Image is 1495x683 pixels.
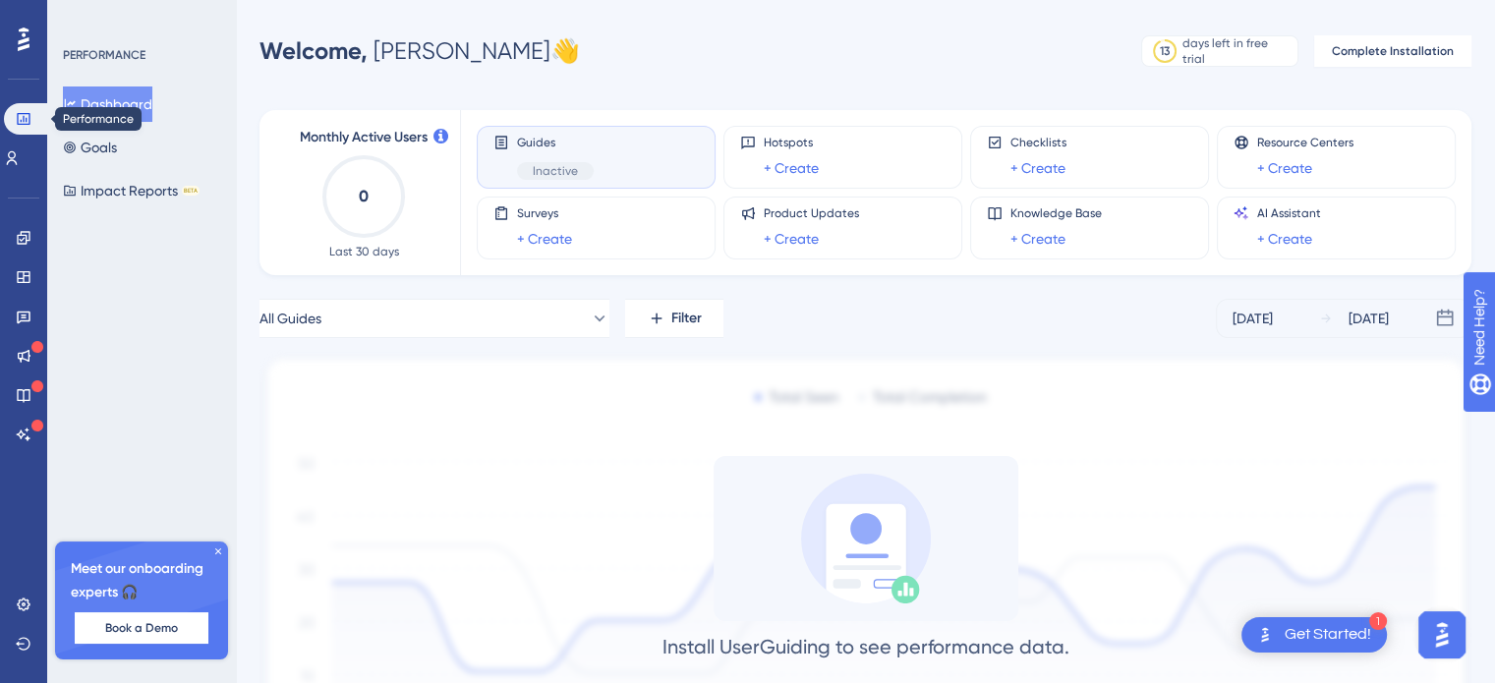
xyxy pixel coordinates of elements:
a: + Create [517,227,572,251]
div: Open Get Started! checklist, remaining modules: 1 [1241,617,1387,653]
div: PERFORMANCE [63,47,145,63]
button: Complete Installation [1314,35,1471,67]
div: [DATE] [1233,307,1273,330]
img: launcher-image-alternative-text [1253,623,1277,647]
button: Impact ReportsBETA [63,173,200,208]
button: Goals [63,130,117,165]
button: Book a Demo [75,612,208,644]
a: + Create [1257,156,1312,180]
a: + Create [764,156,819,180]
div: [PERSON_NAME] 👋 [259,35,580,67]
div: 1 [1369,612,1387,630]
span: Knowledge Base [1010,205,1102,221]
span: Book a Demo [105,620,178,636]
div: BETA [182,186,200,196]
span: Resource Centers [1257,135,1353,150]
span: Inactive [533,163,578,179]
button: Filter [625,299,723,338]
span: Last 30 days [329,244,399,259]
span: Monthly Active Users [300,126,428,149]
a: + Create [1010,227,1065,251]
span: All Guides [259,307,321,330]
span: AI Assistant [1257,205,1321,221]
span: Welcome, [259,36,368,65]
a: + Create [1257,227,1312,251]
div: [DATE] [1349,307,1389,330]
span: Complete Installation [1332,43,1454,59]
div: Get Started! [1285,624,1371,646]
span: Surveys [517,205,572,221]
span: Filter [671,307,702,330]
span: Product Updates [764,205,859,221]
span: Need Help? [46,5,123,28]
a: + Create [764,227,819,251]
iframe: UserGuiding AI Assistant Launcher [1412,605,1471,664]
span: Hotspots [764,135,819,150]
span: Checklists [1010,135,1066,150]
button: Dashboard [63,86,152,122]
div: Install UserGuiding to see performance data. [662,633,1069,660]
div: days left in free trial [1182,35,1292,67]
div: 13 [1160,43,1170,59]
a: + Create [1010,156,1065,180]
button: All Guides [259,299,609,338]
span: Meet our onboarding experts 🎧 [71,557,212,604]
span: Guides [517,135,594,150]
text: 0 [359,187,369,205]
